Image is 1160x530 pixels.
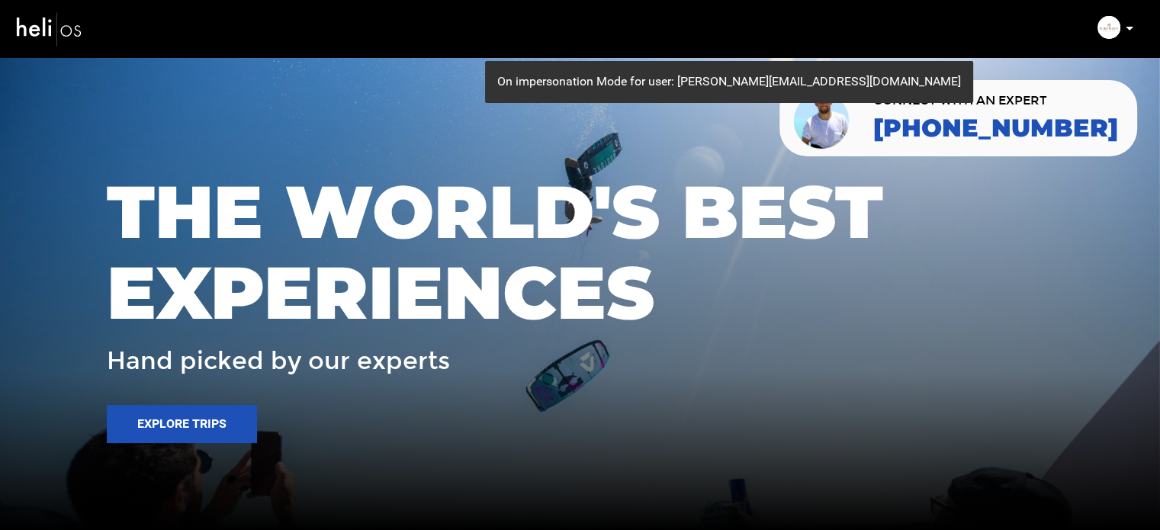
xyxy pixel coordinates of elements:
span: THE WORLD'S BEST EXPERIENCES [107,172,1053,332]
span: Hand picked by our experts [107,348,450,374]
button: Explore Trips [107,405,257,443]
img: contact our team [791,86,854,150]
img: 5eec825814b71365b0a1a8b824428e60.png [1097,16,1120,39]
a: [PHONE_NUMBER] [873,114,1118,142]
span: CONNECT WITH AN EXPERT [873,95,1118,107]
div: On impersonation Mode for user: [PERSON_NAME][EMAIL_ADDRESS][DOMAIN_NAME] [485,61,973,103]
img: heli-logo [15,8,84,49]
